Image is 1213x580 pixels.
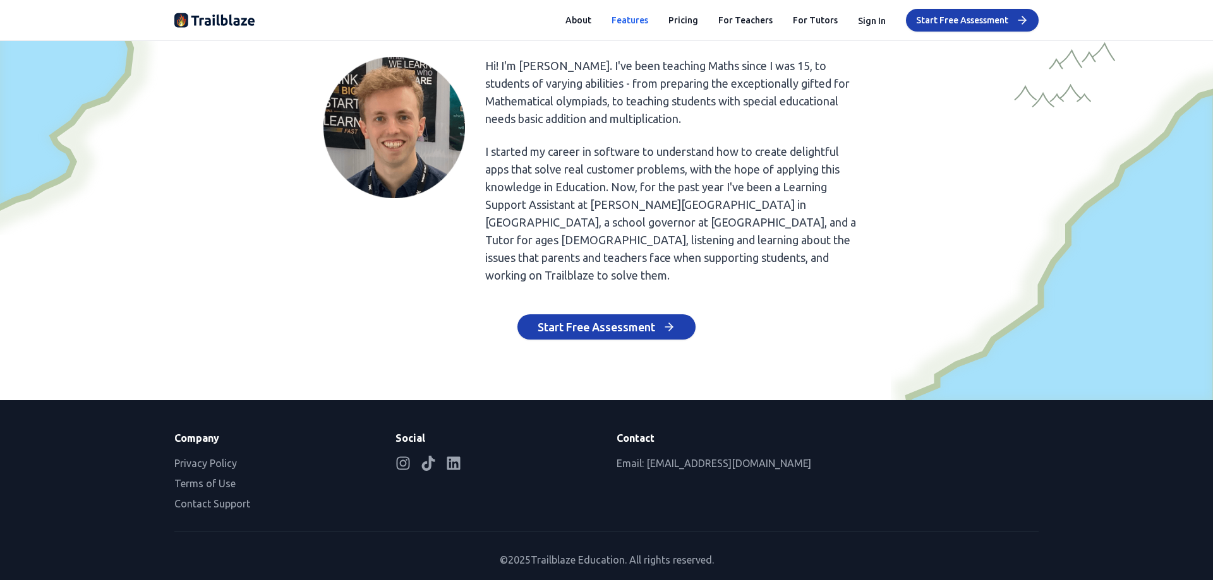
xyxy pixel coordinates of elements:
[174,458,237,469] a: Privacy Policy
[323,57,465,198] img: Hugo Cheyne - Founder of Trailblaze
[174,430,375,446] h3: Company
[446,456,461,471] a: LinkedIn
[617,456,818,471] p: Email: [EMAIL_ADDRESS][DOMAIN_NAME]
[395,430,596,446] h3: Social
[718,14,773,27] a: For Teachers
[421,456,436,471] a: TikTok
[485,143,862,284] p: I started my career in software to understand how to create delightful apps that solve real custo...
[174,10,255,30] img: Trailblaze
[395,456,411,471] a: Instagram
[174,478,236,489] a: Terms of Use
[617,430,818,446] h3: Contact
[565,14,591,27] button: About
[174,552,1039,567] p: © 2025 Trailblaze Education. All rights reserved.
[517,322,696,333] a: Start Free Assessment
[612,14,648,27] button: Features
[906,9,1039,32] button: Start Free Assessment
[174,496,250,511] button: Contact Support
[793,14,838,27] a: For Tutors
[858,15,886,27] button: Sign In
[485,57,862,127] p: Hi! I'm [PERSON_NAME]. I've been teaching Maths since I was 15, to students of varying abilities ...
[668,14,698,27] button: Pricing
[517,314,696,340] button: Start Free Assessment
[858,13,886,28] button: Sign In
